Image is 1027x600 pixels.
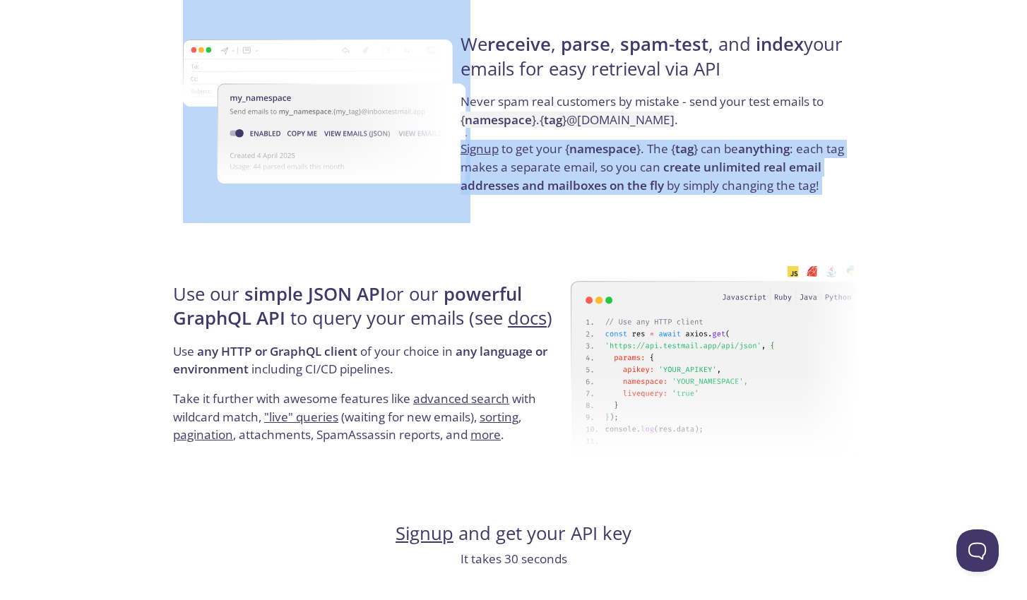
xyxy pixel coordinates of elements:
[620,32,708,56] strong: spam-test
[461,32,854,92] h4: We , , , and your emails for easy retrieval via API
[173,342,566,390] p: Use of your choice in including CI/CD pipelines.
[756,32,804,56] strong: index
[173,426,233,443] a: pagination
[465,112,532,128] strong: namespace
[675,140,694,157] strong: tag
[508,306,547,330] a: docs
[173,282,522,330] strong: powerful GraphQL API
[264,409,338,425] a: "live" queries
[569,140,636,157] strong: namespace
[544,112,562,128] strong: tag
[565,140,641,157] code: { }
[461,140,854,194] p: to get your . The can be : each tag makes a separate email, so you can by simply changing the tag!
[173,390,566,444] p: Take it further with awesome features like with wildcard match, (waiting for new emails), , , att...
[571,250,858,473] img: api
[413,390,509,407] a: advanced search
[461,159,821,193] strong: create unlimited real email addresses and mailboxes on the fly
[561,32,610,56] strong: parse
[197,343,357,359] strong: any HTTP or GraphQL client
[173,282,566,342] h4: Use our or our to query your emails (see )
[173,343,547,378] strong: any language or environment
[461,92,854,140] p: Never spam real customers by mistake - send your test emails to .
[244,282,386,306] strong: simple JSON API
[487,32,551,56] strong: receive
[169,522,858,546] h4: and get your API key
[671,140,698,157] code: { }
[461,112,675,128] code: { } . { } @[DOMAIN_NAME]
[480,409,518,425] a: sorting
[956,529,999,572] iframe: Help Scout Beacon - Open
[461,140,499,157] a: Signup
[169,550,858,568] p: It takes 30 seconds
[396,521,453,546] a: Signup
[470,426,501,443] a: more
[738,140,790,157] strong: anything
